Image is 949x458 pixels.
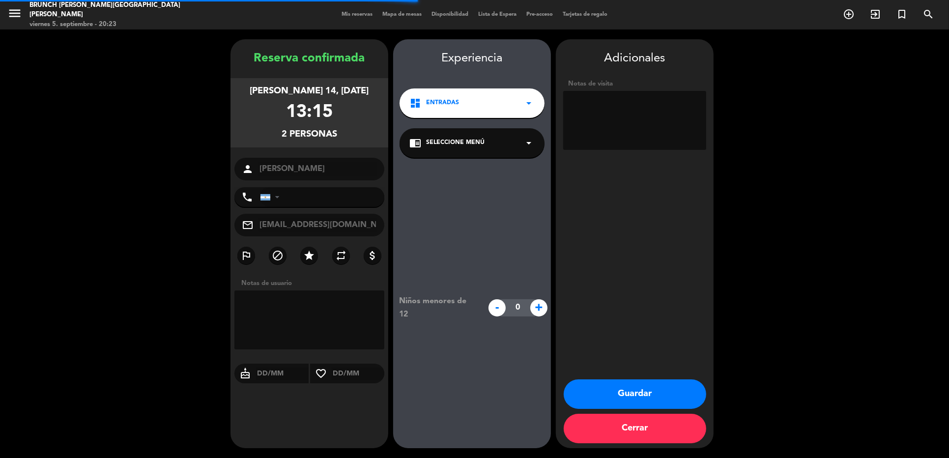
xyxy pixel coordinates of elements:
i: chrome_reader_mode [409,137,421,149]
span: Mapa de mesas [377,12,427,17]
div: 2 personas [282,127,337,142]
i: person [242,163,254,175]
i: attach_money [367,250,378,261]
span: Seleccione Menú [426,138,485,148]
div: Argentina: +54 [260,188,283,206]
i: favorite_border [310,368,332,379]
i: repeat [335,250,347,261]
i: phone [241,191,253,203]
span: Lista de Espera [473,12,521,17]
div: viernes 5. septiembre - 20:23 [29,20,230,29]
i: menu [7,6,22,21]
span: Disponibilidad [427,12,473,17]
i: search [922,8,934,20]
span: ENTRADAS [426,98,459,108]
div: Notas de usuario [236,278,388,288]
i: add_circle_outline [843,8,855,20]
i: cake [234,368,256,379]
span: Pre-acceso [521,12,558,17]
button: Guardar [564,379,706,409]
div: Notas de visita [563,79,706,89]
i: mail_outline [242,219,254,231]
input: DD/MM [332,368,384,380]
div: 13:15 [286,98,333,127]
input: DD/MM [256,368,309,380]
i: dashboard [409,97,421,109]
button: menu [7,6,22,24]
i: exit_to_app [869,8,881,20]
div: Experiencia [393,49,551,68]
button: Cerrar [564,414,706,443]
i: turned_in_not [896,8,908,20]
div: Brunch [PERSON_NAME][GEOGRAPHIC_DATA][PERSON_NAME] [29,0,230,20]
div: Adicionales [563,49,706,68]
span: - [489,299,506,316]
span: Tarjetas de regalo [558,12,612,17]
span: Mis reservas [337,12,377,17]
i: block [272,250,284,261]
div: Reserva confirmada [230,49,388,68]
span: + [530,299,547,316]
div: Niños menores de 12 [392,295,484,320]
i: arrow_drop_down [523,97,535,109]
i: outlined_flag [240,250,252,261]
i: star [303,250,315,261]
div: [PERSON_NAME] 14, [DATE] [250,84,369,98]
i: arrow_drop_down [523,137,535,149]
